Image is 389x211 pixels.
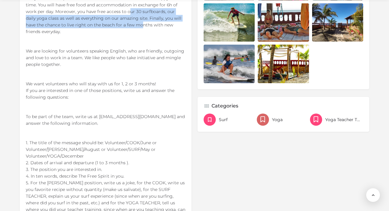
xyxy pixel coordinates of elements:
a: Listing gallery item [204,45,255,83]
a: Listing gallery item [204,3,255,42]
a: Listing gallery item [258,45,309,83]
a: Yoga [257,114,307,126]
a: Yoga Teacher Training [310,114,360,126]
a: Listing gallery item [312,3,363,42]
h5: Categories [212,103,238,109]
span: Surf [219,117,228,123]
p: We want volunteers who will stay with us for 1, 2 or 3 months! If you are interested in one of th... [26,80,185,100]
p: To be part of the team, write us at [EMAIL_ADDRESS][DOMAIN_NAME] and answer the following informa... [26,113,185,127]
a: Listing gallery item [258,3,309,42]
span: Yoga Teacher Training [325,117,360,123]
a: Surf [204,114,254,126]
span: Yoga [272,117,283,123]
p: We are looking for volunteers speaking English, who are friendly, outgoing and love to work in a ... [26,48,185,68]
